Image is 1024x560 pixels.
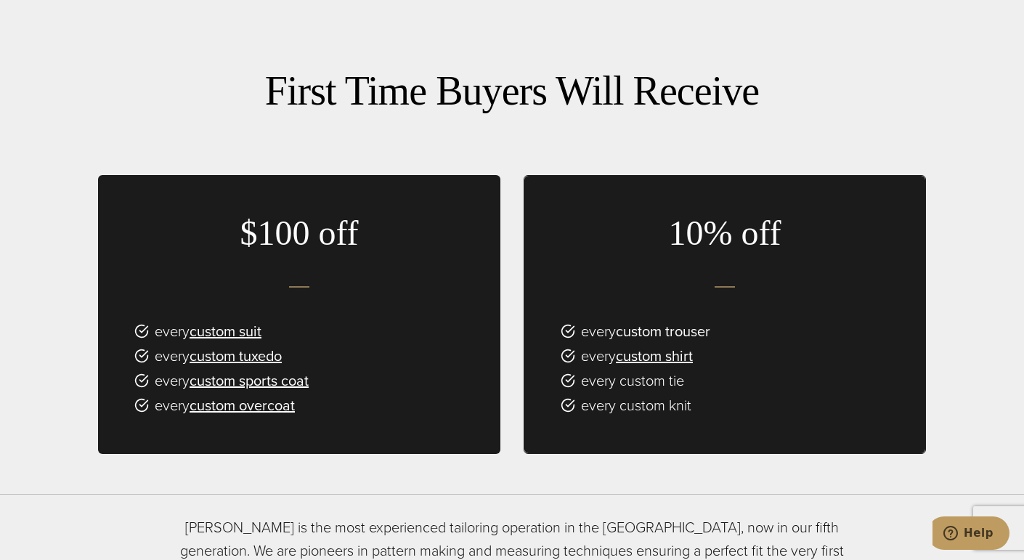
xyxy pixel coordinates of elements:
[616,320,710,342] a: custom trouser
[155,320,261,343] span: every
[581,320,710,343] span: every
[524,212,925,254] h3: 10% off
[190,345,282,367] a: custom tuxedo
[190,320,261,342] a: custom suit
[190,394,295,416] a: custom overcoat
[155,344,282,368] span: every
[155,369,309,392] span: every
[155,394,295,417] span: every
[581,369,684,392] span: every custom tie
[581,344,693,368] span: every
[98,212,500,254] h3: $100 off
[616,345,693,367] a: custom shirt
[98,65,926,117] h2: First Time Buyers Will Receive
[190,370,309,391] a: custom sports coat
[932,516,1009,553] iframe: Opens a widget where you can chat to one of our agents
[581,394,691,417] span: every custom knit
